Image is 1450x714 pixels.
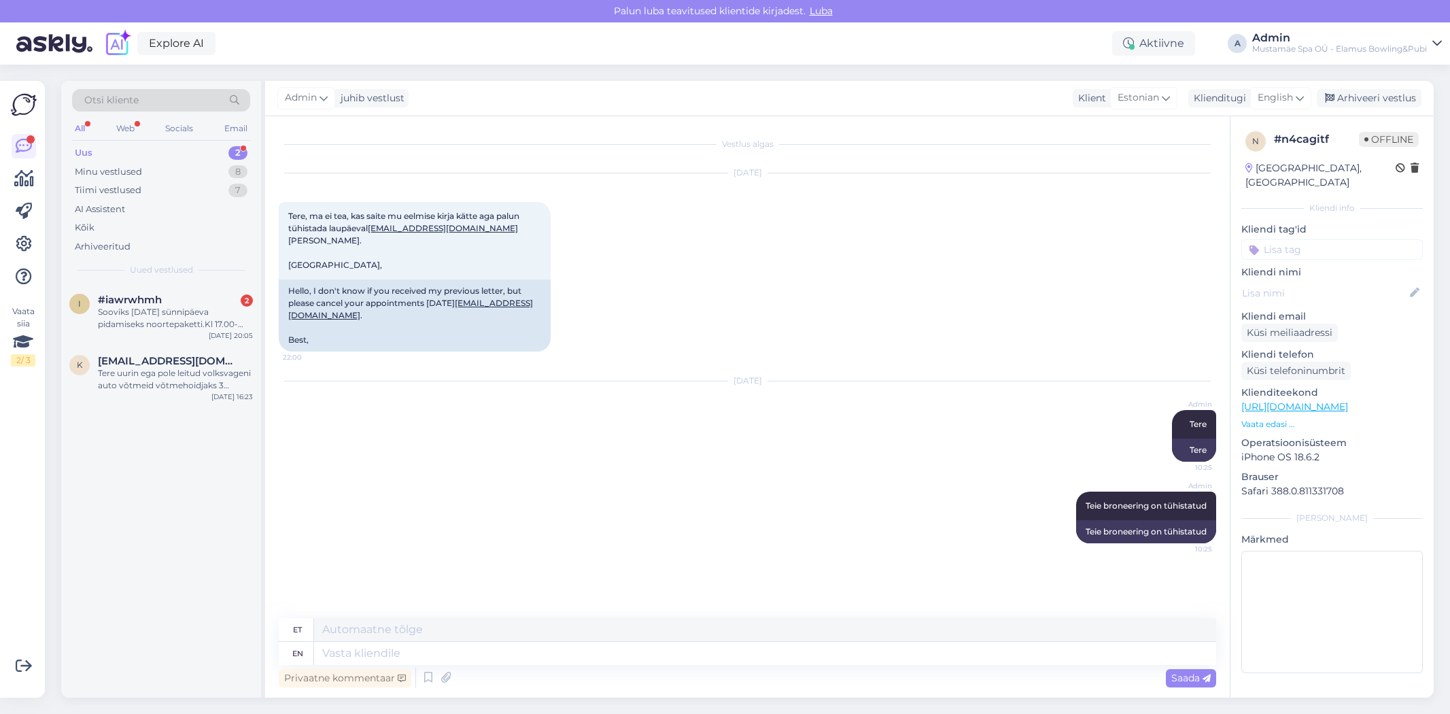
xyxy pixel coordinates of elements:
div: [PERSON_NAME] [1241,512,1423,524]
div: All [72,120,88,137]
div: Admin [1252,33,1427,44]
div: 8 [228,165,247,179]
a: Explore AI [137,32,215,55]
div: Socials [162,120,196,137]
div: Aktiivne [1112,31,1195,56]
a: [EMAIL_ADDRESS][DOMAIN_NAME] [368,223,518,233]
div: Sooviks [DATE] sünnipäeva pidamiseks noortepaketti.Kl 17.00-19.00 ja 10le inimesele [98,306,253,330]
a: [URL][DOMAIN_NAME] [1241,401,1348,413]
span: English [1258,90,1293,105]
p: Märkmed [1241,532,1423,547]
p: Safari 388.0.811331708 [1241,484,1423,498]
span: 10:25 [1161,544,1212,554]
div: Hello, I don't know if you received my previous letter, but please cancel your appointments [DATE... [279,279,551,352]
div: AI Assistent [75,203,125,216]
span: 10:25 [1161,462,1212,473]
input: Lisa nimi [1242,286,1407,301]
span: Teie broneering on tühistatud [1086,500,1207,511]
div: Tere [1172,439,1216,462]
div: Klient [1073,91,1106,105]
div: Küsi telefoninumbrit [1241,362,1351,380]
div: Küsi meiliaadressi [1241,324,1338,342]
div: et [293,618,302,641]
div: juhib vestlust [335,91,404,105]
div: Web [114,120,137,137]
span: 22:00 [283,352,334,362]
div: Kliendi info [1241,202,1423,214]
div: [DATE] 20:05 [209,330,253,341]
div: Vestlus algas [279,138,1216,150]
p: Operatsioonisüsteem [1241,436,1423,450]
span: Luba [806,5,837,17]
span: Estonian [1118,90,1159,105]
div: 2 / 3 [11,354,35,367]
p: Kliendi tag'id [1241,222,1423,237]
span: Admin [285,90,317,105]
img: explore-ai [103,29,132,58]
p: Klienditeekond [1241,386,1423,400]
div: 2 [241,294,253,307]
div: [DATE] [279,167,1216,179]
input: Lisa tag [1241,239,1423,260]
span: k [77,360,83,370]
div: Teie broneering on tühistatud [1076,520,1216,543]
span: Tere, ma ei tea, kas saite mu eelmise kirja kätte aga palun tühistada laupäeval [PERSON_NAME]. [G... [288,211,521,270]
p: iPhone OS 18.6.2 [1241,450,1423,464]
p: Kliendi telefon [1241,347,1423,362]
div: Arhiveeri vestlus [1317,89,1421,107]
div: 2 [228,146,247,160]
div: 7 [228,184,247,197]
div: [DATE] 16:23 [211,392,253,402]
span: Admin [1161,399,1212,409]
div: Tiimi vestlused [75,184,141,197]
p: Kliendi nimi [1241,265,1423,279]
span: Tere [1190,419,1207,429]
img: Askly Logo [11,92,37,118]
div: Klienditugi [1188,91,1246,105]
span: Admin [1161,481,1212,491]
span: Offline [1359,132,1419,147]
div: Tere uurin ega pole leitud volksvageni auto võtmeid võtmehoidjaks 3 liblikat. [98,367,253,392]
div: Uus [75,146,92,160]
span: Otsi kliente [84,93,139,107]
div: en [292,642,303,665]
div: [DATE] [279,375,1216,387]
span: kajalota91@gmail.com [98,355,239,367]
span: n [1252,136,1259,146]
span: #iawrwhmh [98,294,162,306]
div: Vaata siia [11,305,35,367]
div: Privaatne kommentaar [279,669,411,687]
a: AdminMustamäe Spa OÜ - Elamus Bowling&Pubi [1252,33,1442,54]
div: Email [222,120,250,137]
span: i [78,299,81,309]
p: Vaata edasi ... [1241,418,1423,430]
div: # n4cagitf [1274,131,1359,148]
div: Kõik [75,221,94,235]
p: Brauser [1241,470,1423,484]
div: A [1228,34,1247,53]
div: [GEOGRAPHIC_DATA], [GEOGRAPHIC_DATA] [1245,161,1396,190]
div: Mustamäe Spa OÜ - Elamus Bowling&Pubi [1252,44,1427,54]
div: Arhiveeritud [75,240,131,254]
span: Uued vestlused [130,264,193,276]
p: Kliendi email [1241,309,1423,324]
span: Saada [1171,672,1211,684]
div: Minu vestlused [75,165,142,179]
